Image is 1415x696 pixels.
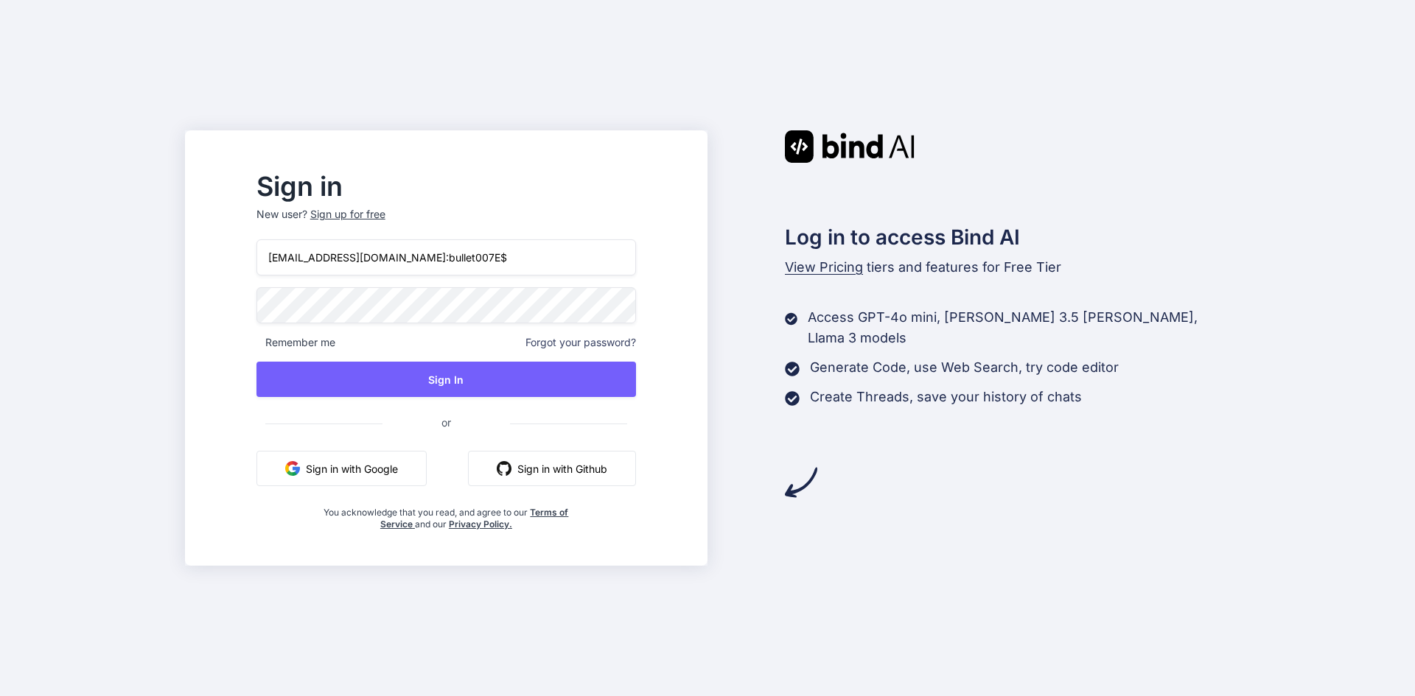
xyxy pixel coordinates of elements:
[785,257,1230,278] p: tiers and features for Free Tier
[256,239,636,275] input: Login or Email
[285,461,300,476] img: google
[256,451,427,486] button: Sign in with Google
[810,387,1082,407] p: Create Threads, save your history of chats
[256,175,636,198] h2: Sign in
[525,335,636,350] span: Forgot your password?
[808,307,1230,348] p: Access GPT-4o mini, [PERSON_NAME] 3.5 [PERSON_NAME], Llama 3 models
[256,207,636,239] p: New user?
[785,130,915,163] img: Bind AI logo
[468,451,636,486] button: Sign in with Github
[785,222,1230,253] h2: Log in to access Bind AI
[785,259,863,275] span: View Pricing
[320,498,573,530] div: You acknowledge that you read, and agree to our and our
[310,207,385,222] div: Sign up for free
[256,362,636,397] button: Sign In
[382,404,510,440] span: or
[810,357,1119,378] p: Generate Code, use Web Search, try code editor
[380,507,569,530] a: Terms of Service
[497,461,511,476] img: github
[785,466,817,499] img: arrow
[256,335,335,350] span: Remember me
[449,519,512,530] a: Privacy Policy.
